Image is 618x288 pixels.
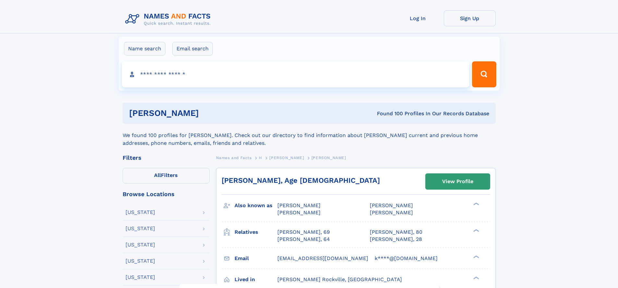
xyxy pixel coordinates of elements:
[269,156,304,160] span: [PERSON_NAME]
[277,229,330,236] a: [PERSON_NAME], 69
[277,236,330,243] a: [PERSON_NAME], 64
[154,172,161,178] span: All
[124,42,165,56] label: Name search
[311,156,346,160] span: [PERSON_NAME]
[277,202,321,208] span: [PERSON_NAME]
[235,253,277,264] h3: Email
[426,174,490,189] a: View Profile
[277,209,321,216] span: [PERSON_NAME]
[126,210,155,215] div: [US_STATE]
[126,226,155,231] div: [US_STATE]
[172,42,213,56] label: Email search
[123,124,496,147] div: We found 100 profiles for [PERSON_NAME]. Check out our directory to find information about [PERSO...
[370,209,413,216] span: [PERSON_NAME]
[235,274,277,285] h3: Lived in
[370,236,422,243] a: [PERSON_NAME], 28
[392,10,444,26] a: Log In
[123,155,210,161] div: Filters
[123,191,210,197] div: Browse Locations
[444,10,496,26] a: Sign Up
[370,229,422,236] a: [PERSON_NAME], 80
[472,202,479,206] div: ❯
[277,276,402,282] span: [PERSON_NAME] Rockville, [GEOGRAPHIC_DATA]
[277,255,368,261] span: [EMAIL_ADDRESS][DOMAIN_NAME]
[222,176,380,184] a: [PERSON_NAME], Age [DEMOGRAPHIC_DATA]
[259,154,262,162] a: H
[126,242,155,247] div: [US_STATE]
[123,10,216,28] img: Logo Names and Facts
[216,154,252,162] a: Names and Facts
[288,110,489,117] div: Found 100 Profiles In Our Records Database
[472,276,479,280] div: ❯
[472,61,496,87] button: Search Button
[122,61,469,87] input: search input
[472,255,479,259] div: ❯
[129,109,288,117] h1: [PERSON_NAME]
[235,200,277,211] h3: Also known as
[472,228,479,232] div: ❯
[126,275,155,280] div: [US_STATE]
[126,258,155,264] div: [US_STATE]
[235,227,277,238] h3: Relatives
[442,174,473,189] div: View Profile
[259,156,262,160] span: H
[269,154,304,162] a: [PERSON_NAME]
[370,202,413,208] span: [PERSON_NAME]
[123,168,210,183] label: Filters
